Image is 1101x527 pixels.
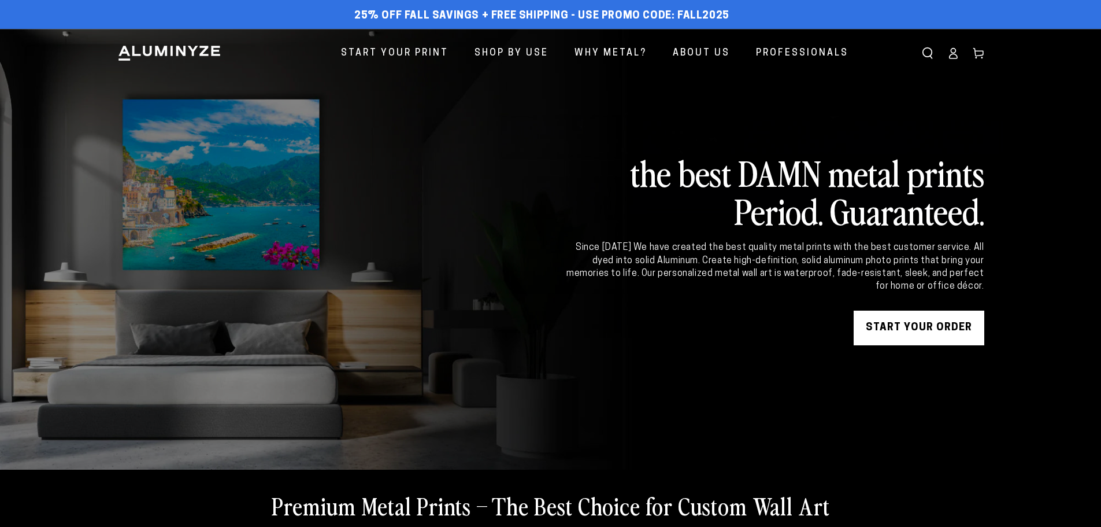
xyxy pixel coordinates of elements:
[747,38,857,69] a: Professionals
[854,311,984,345] a: START YOUR Order
[565,241,984,293] div: Since [DATE] We have created the best quality metal prints with the best customer service. All dy...
[673,45,730,62] span: About Us
[341,45,448,62] span: Start Your Print
[756,45,848,62] span: Professionals
[574,45,647,62] span: Why Metal?
[117,45,221,62] img: Aluminyze
[565,153,984,230] h2: the best DAMN metal prints Period. Guaranteed.
[466,38,557,69] a: Shop By Use
[332,38,457,69] a: Start Your Print
[915,40,940,66] summary: Search our site
[566,38,655,69] a: Why Metal?
[272,491,830,521] h2: Premium Metal Prints – The Best Choice for Custom Wall Art
[474,45,548,62] span: Shop By Use
[354,10,729,23] span: 25% off FALL Savings + Free Shipping - Use Promo Code: FALL2025
[664,38,739,69] a: About Us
